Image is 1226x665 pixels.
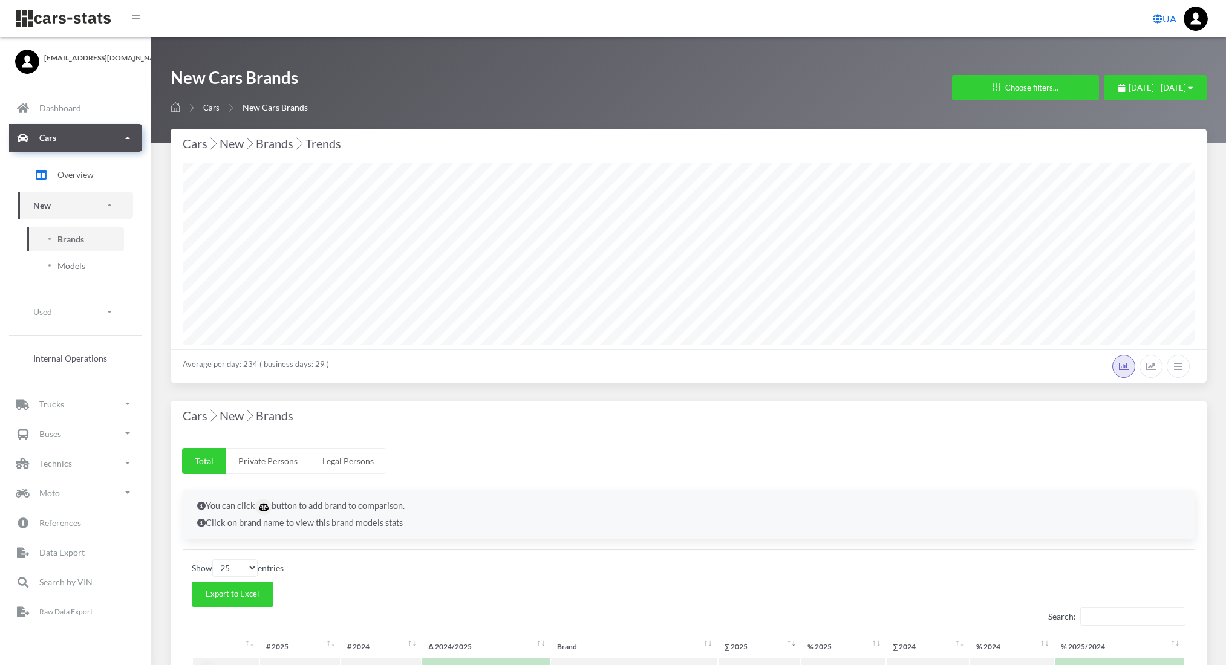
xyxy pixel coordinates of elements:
[952,75,1099,100] button: Choose filters...
[39,397,64,412] p: Trucks
[18,298,133,325] a: Used
[39,545,85,560] p: Data Export
[970,636,1054,657] th: %&nbsp;2024: activate to sort column ascending
[341,636,421,657] th: #&nbsp;2024: activate to sort column ascending
[9,597,142,625] a: Raw Data Export
[9,390,142,418] a: Trucks
[39,485,60,501] p: Moto
[9,124,142,152] a: Cars
[183,134,1195,153] div: Cars New Brands Trends
[171,349,1207,383] div: Average per day: 234 ( business days: 29 )
[9,508,142,536] a: References
[801,636,885,657] th: %&nbsp;2025: activate to sort column ascending
[719,636,801,657] th: ∑&nbsp;2025: activate to sort column ascending
[243,102,308,112] span: New Cars Brands
[182,448,226,474] a: Total
[39,456,72,471] p: Technics
[260,636,340,657] th: #&nbsp;2025: activate to sort column ascending
[57,233,84,245] span: Brands
[1055,636,1184,657] th: %&nbsp;2025/2024: activate to sort column ascending
[9,479,142,507] a: Moto
[192,582,273,607] button: Export to Excel
[39,605,93,618] p: Raw Data Export
[39,130,56,145] p: Cars
[27,253,124,278] a: Models
[422,636,550,657] th: Δ&nbsp;2024/2025: activate to sort column ascending
[33,351,107,364] span: Internal Operations
[226,448,310,474] a: Private Persons
[57,259,85,272] span: Models
[18,345,133,370] a: Internal Operations
[212,559,258,577] select: Showentries
[183,490,1195,539] div: You can click button to add brand to comparison. Click on brand name to view this brand models stats
[18,160,133,190] a: Overview
[1184,7,1208,31] img: ...
[9,420,142,447] a: Buses
[171,66,308,95] h1: New Cars Brands
[33,304,52,319] p: Used
[39,100,81,115] p: Dashboard
[57,168,94,181] span: Overview
[33,198,51,213] p: New
[18,192,133,219] a: New
[9,568,142,595] a: Search by VIN
[551,636,717,657] th: Brand: activate to sort column ascending
[1048,607,1185,626] label: Search:
[27,227,124,251] a: Brands
[9,94,142,122] a: Dashboard
[1104,75,1207,100] button: [DATE] - [DATE]
[44,53,136,63] span: [EMAIL_ADDRESS][DOMAIN_NAME]
[15,50,136,63] a: [EMAIL_ADDRESS][DOMAIN_NAME]
[1148,7,1181,31] a: UA
[310,448,386,474] a: Legal Persons
[203,103,220,112] a: Cars
[1080,607,1185,626] input: Search:
[39,426,61,441] p: Buses
[39,574,93,589] p: Search by VIN
[193,636,259,657] th: : activate to sort column ascending
[206,589,259,598] span: Export to Excel
[39,515,81,530] p: References
[183,406,1195,425] h4: Cars New Brands
[9,538,142,566] a: Data Export
[192,559,284,577] label: Show entries
[9,449,142,477] a: Technics
[15,9,112,28] img: navbar brand
[1129,83,1186,92] span: [DATE] - [DATE]
[887,636,969,657] th: ∑&nbsp;2024: activate to sort column ascending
